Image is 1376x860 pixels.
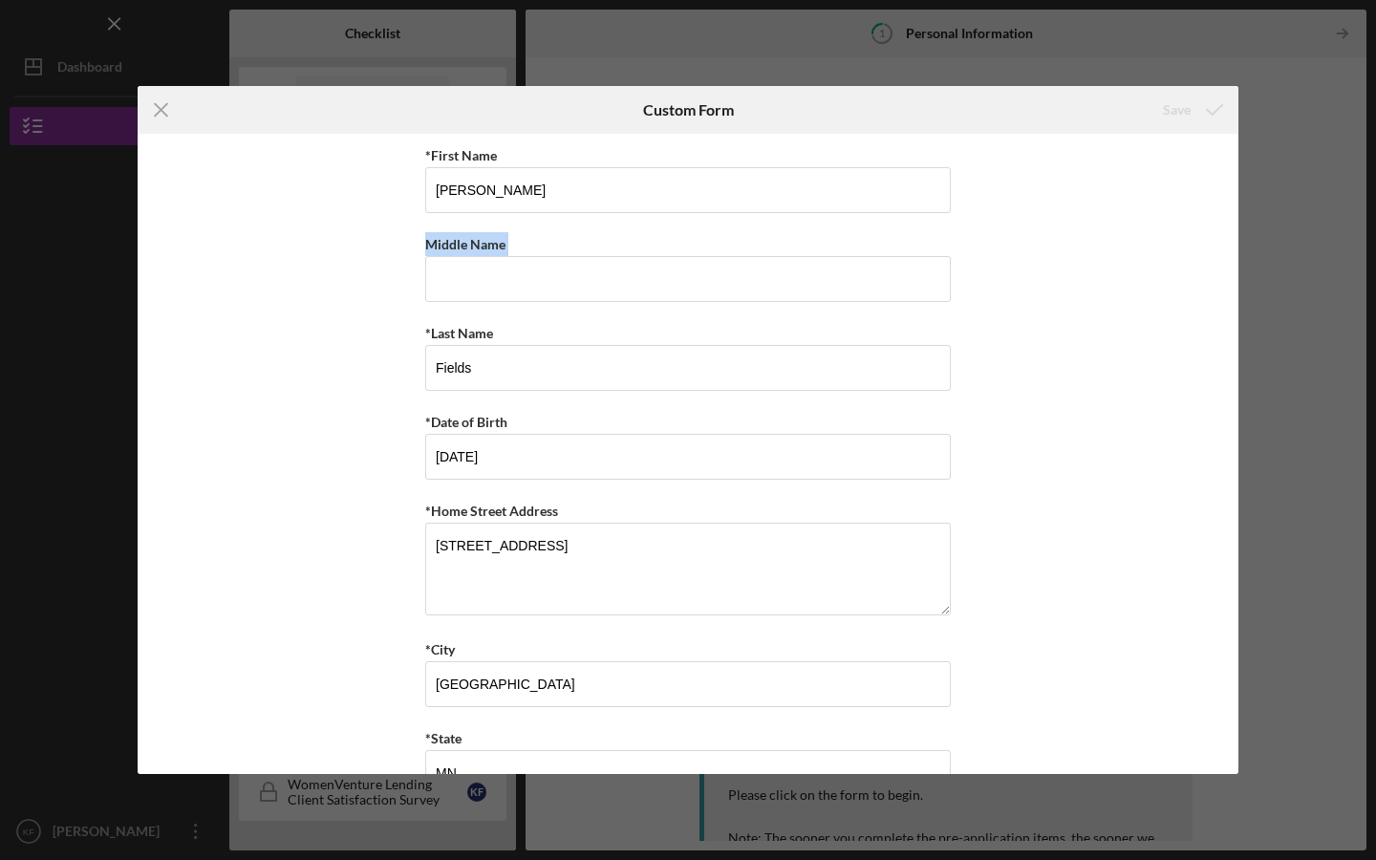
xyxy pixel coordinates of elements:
h6: Custom Form [643,101,734,118]
label: *Date of Birth [425,414,507,430]
label: Middle Name [425,236,505,252]
label: *Home Street Address [425,503,558,519]
label: *Last Name [425,325,493,341]
div: Save [1163,91,1191,129]
textarea: [STREET_ADDRESS] [425,523,951,614]
label: *City [425,641,455,657]
label: *State [425,730,462,746]
label: *First Name [425,147,497,163]
button: Save [1144,91,1238,129]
